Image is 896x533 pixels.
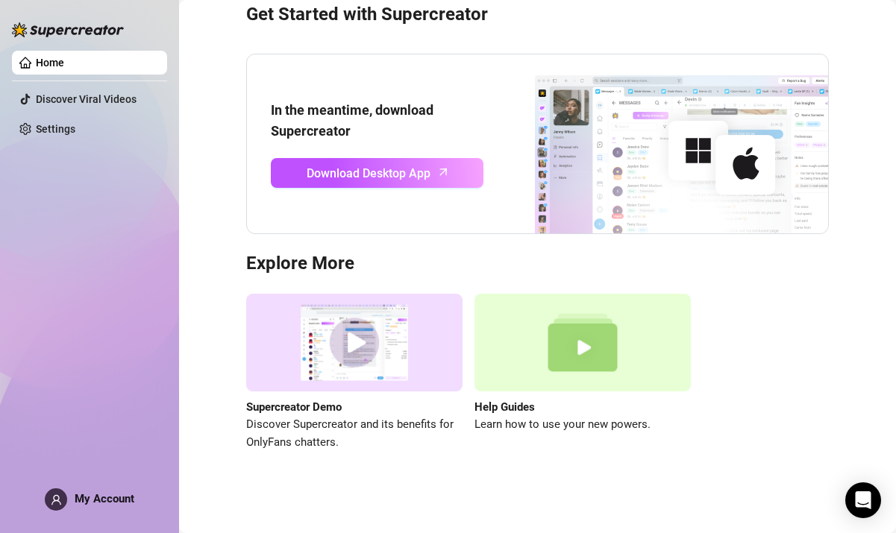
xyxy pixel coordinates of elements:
span: Learn how to use your new powers. [474,416,691,434]
span: arrow-up [435,164,452,181]
h3: Get Started with Supercreator [246,3,829,27]
a: Supercreator DemoDiscover Supercreator and its benefits for OnlyFans chatters. [246,294,463,451]
a: Download Desktop Apparrow-up [271,158,483,188]
a: Home [36,57,64,69]
strong: Supercreator Demo [246,400,342,414]
span: Discover Supercreator and its benefits for OnlyFans chatters. [246,416,463,451]
strong: In the meantime, download Supercreator [271,102,433,139]
span: Download Desktop App [307,164,430,183]
img: help guides [474,294,691,391]
a: Settings [36,123,75,135]
img: supercreator demo [246,294,463,391]
strong: Help Guides [474,400,535,414]
span: My Account [75,492,134,505]
a: Discover Viral Videos [36,93,137,105]
span: user [51,494,62,505]
h3: Explore More [246,252,829,276]
div: Open Intercom Messenger [845,482,881,518]
img: logo-BBDzfeDw.svg [12,22,124,37]
img: download app [483,54,828,233]
a: Help GuidesLearn how to use your new powers. [474,294,691,451]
